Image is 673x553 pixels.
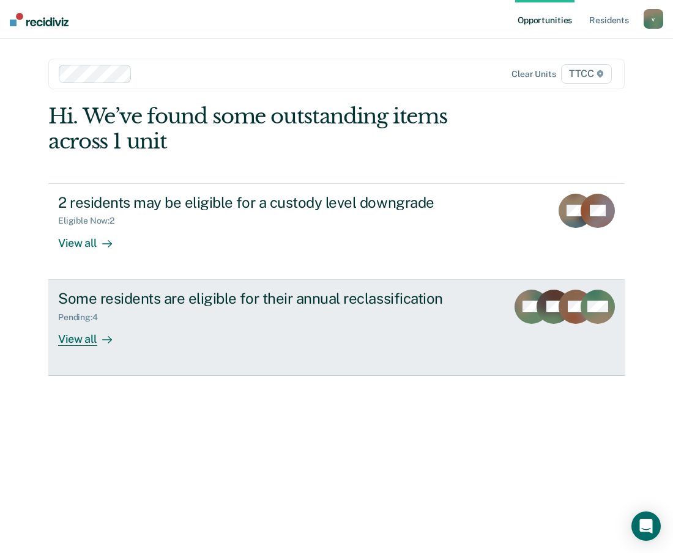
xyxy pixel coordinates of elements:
[58,290,488,307] div: Some residents are eligible for their annual reclassification
[561,64,612,84] span: TTCC
[58,194,488,211] div: 2 residents may be eligible for a custody level downgrade
[58,322,127,346] div: View all
[10,13,69,26] img: Recidiviz
[58,226,127,250] div: View all
[58,312,108,323] div: Pending : 4
[48,280,625,376] a: Some residents are eligible for their annual reclassificationPending:4View all
[48,183,625,280] a: 2 residents may be eligible for a custody level downgradeEligible Now:2View all
[48,104,510,154] div: Hi. We’ve found some outstanding items across 1 unit
[58,216,124,226] div: Eligible Now : 2
[631,511,661,541] div: Open Intercom Messenger
[644,9,663,29] button: v
[511,69,556,79] div: Clear units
